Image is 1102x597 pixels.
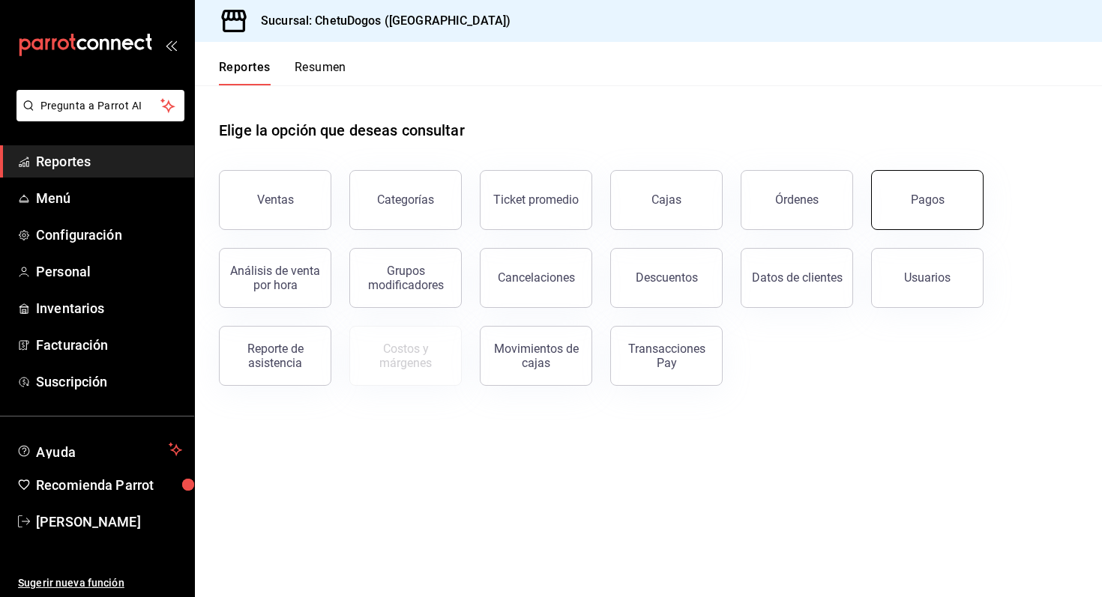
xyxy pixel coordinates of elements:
[36,335,182,355] span: Facturación
[349,326,462,386] button: Contrata inventarios para ver este reporte
[165,39,177,51] button: open_drawer_menu
[36,372,182,392] span: Suscripción
[219,326,331,386] button: Reporte de asistencia
[219,248,331,308] button: Análisis de venta por hora
[219,119,465,142] h1: Elige la opción que deseas consultar
[36,475,182,495] span: Recomienda Parrot
[36,512,182,532] span: [PERSON_NAME]
[36,188,182,208] span: Menú
[651,191,682,209] div: Cajas
[610,326,723,386] button: Transacciones Pay
[219,60,271,85] button: Reportes
[610,170,723,230] a: Cajas
[480,248,592,308] button: Cancelaciones
[10,109,184,124] a: Pregunta a Parrot AI
[377,193,434,207] div: Categorías
[219,170,331,230] button: Ventas
[16,90,184,121] button: Pregunta a Parrot AI
[480,326,592,386] button: Movimientos de cajas
[349,248,462,308] button: Grupos modificadores
[480,170,592,230] button: Ticket promedio
[620,342,713,370] div: Transacciones Pay
[498,270,575,285] div: Cancelaciones
[741,170,853,230] button: Órdenes
[257,193,294,207] div: Ventas
[741,248,853,308] button: Datos de clientes
[229,264,322,292] div: Análisis de venta por hora
[775,193,819,207] div: Órdenes
[349,170,462,230] button: Categorías
[36,440,163,458] span: Ayuda
[18,575,182,591] span: Sugerir nueva función
[36,298,182,318] span: Inventarios
[229,342,322,370] div: Reporte de asistencia
[493,193,579,207] div: Ticket promedio
[219,60,346,85] div: navigation tabs
[904,270,951,285] div: Usuarios
[249,12,511,30] h3: Sucursal: ChetuDogos ([GEOGRAPHIC_DATA])
[295,60,346,85] button: Resumen
[636,270,698,285] div: Descuentos
[752,270,843,285] div: Datos de clientes
[36,261,182,282] span: Personal
[36,225,182,245] span: Configuración
[359,342,452,370] div: Costos y márgenes
[911,193,945,207] div: Pagos
[359,264,452,292] div: Grupos modificadores
[871,170,984,230] button: Pagos
[871,248,984,308] button: Usuarios
[40,98,161,114] span: Pregunta a Parrot AI
[610,248,723,308] button: Descuentos
[490,342,582,370] div: Movimientos de cajas
[36,151,182,172] span: Reportes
